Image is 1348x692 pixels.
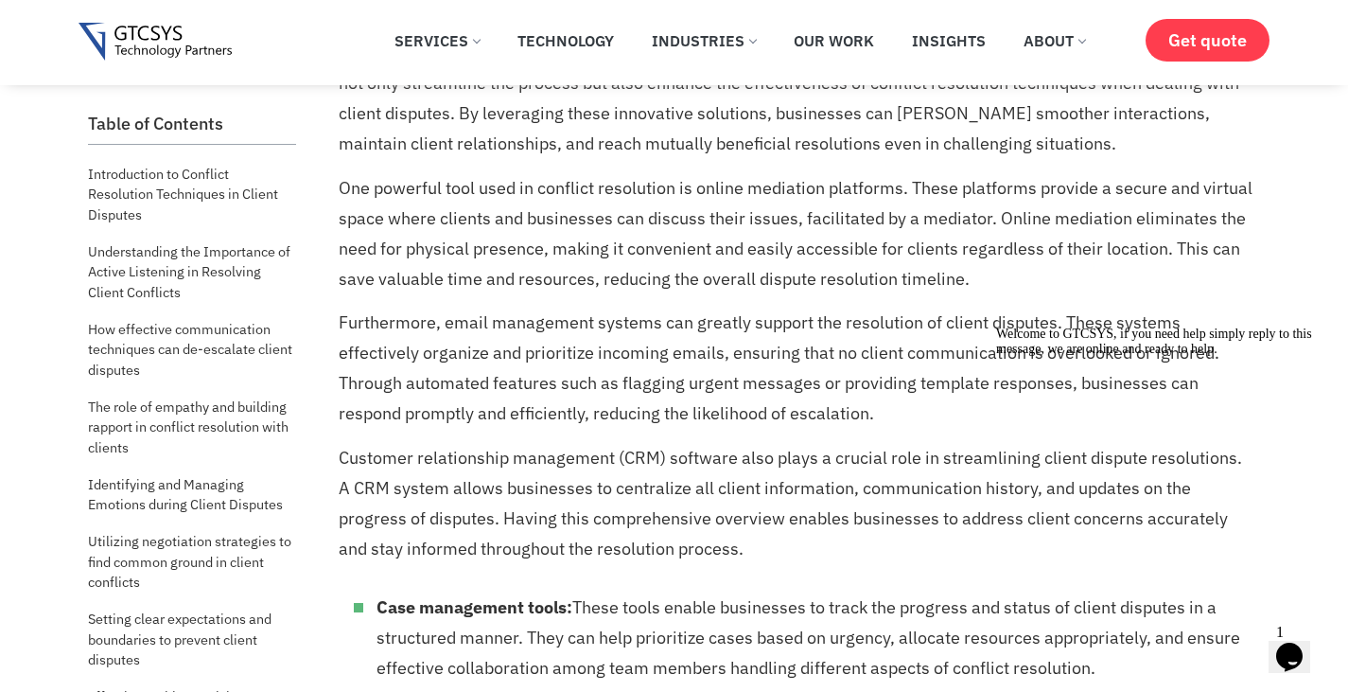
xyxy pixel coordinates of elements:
[88,470,296,520] a: Identifying and Managing Emotions during Client Disputes
[1168,30,1247,50] span: Get quote
[503,20,628,62] a: Technology
[1269,616,1329,673] iframe: chat widget
[88,114,296,134] h2: Table of Contents
[779,20,888,62] a: Our Work
[79,23,233,62] img: Gtcsys logo
[376,593,1256,683] li: These tools enable businesses to track the progress and status of client disputes in a structured...
[88,314,296,385] a: How effective communication techniques can de-escalate client disputes
[1009,20,1099,62] a: About
[88,526,296,597] a: Utilizing negotiation strategies to find common ground in client conflicts
[88,159,296,230] a: Introduction to Conflict Resolution Techniques in Client Disputes
[339,308,1256,429] p: Furthermore, email management systems can greatly support the resolution of client disputes. Thes...
[380,20,494,62] a: Services
[8,8,348,38] div: Welcome to GTCSYS, if you need help simply reply to this message, we are online and ready to help.
[989,319,1329,607] iframe: chat widget
[88,604,296,675] a: Setting clear expectations and boundaries to prevent client disputes
[339,443,1256,564] p: Customer relationship management (CRM) software also plays a crucial role in streamlining client ...
[339,173,1256,294] p: One powerful tool used in conflict resolution is online mediation platforms. These platforms prov...
[88,237,296,308] a: Understanding the Importance of Active Listening in Resolving Client Conflicts
[88,392,296,463] a: The role of empathy and building rapport in conflict resolution with clients
[339,38,1256,159] p: In [DATE] digital age, advanced tools and technologies have revolutionized the way conflicts are ...
[1146,19,1269,62] a: Get quote
[898,20,1000,62] a: Insights
[638,20,770,62] a: Industries
[376,596,572,618] strong: Case management tools:
[8,8,324,37] span: Welcome to GTCSYS, if you need help simply reply to this message, we are online and ready to help.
